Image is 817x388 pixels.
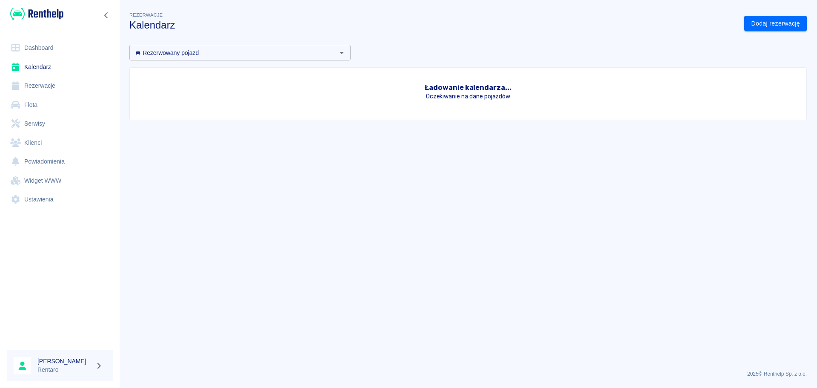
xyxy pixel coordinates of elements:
button: Otwórz [336,47,348,59]
a: Widget WWW [7,171,113,190]
p: Oczekiwanie na dane pojazdów [145,92,791,101]
p: Rentaro [37,365,92,374]
a: Rezerwacje [7,76,113,95]
a: Powiadomienia [7,152,113,171]
h6: [PERSON_NAME] [37,357,92,365]
span: Rezerwacje [129,12,163,17]
h3: Kalendarz [129,19,737,31]
a: Renthelp logo [7,7,63,21]
a: Serwisy [7,114,113,133]
input: Wyszukaj i wybierz pojazdy... [132,47,334,58]
p: 2025 © Renthelp Sp. z o.o. [129,370,807,378]
a: Dodaj rezerwację [744,16,807,32]
a: Dashboard [7,38,113,57]
a: Kalendarz [7,57,113,77]
button: Zwiń nawigację [100,10,113,21]
img: Renthelp logo [10,7,63,21]
a: Flota [7,95,113,115]
h3: Ładowanie kalendarza... [145,83,791,92]
a: Ustawienia [7,190,113,209]
a: Klienci [7,133,113,152]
